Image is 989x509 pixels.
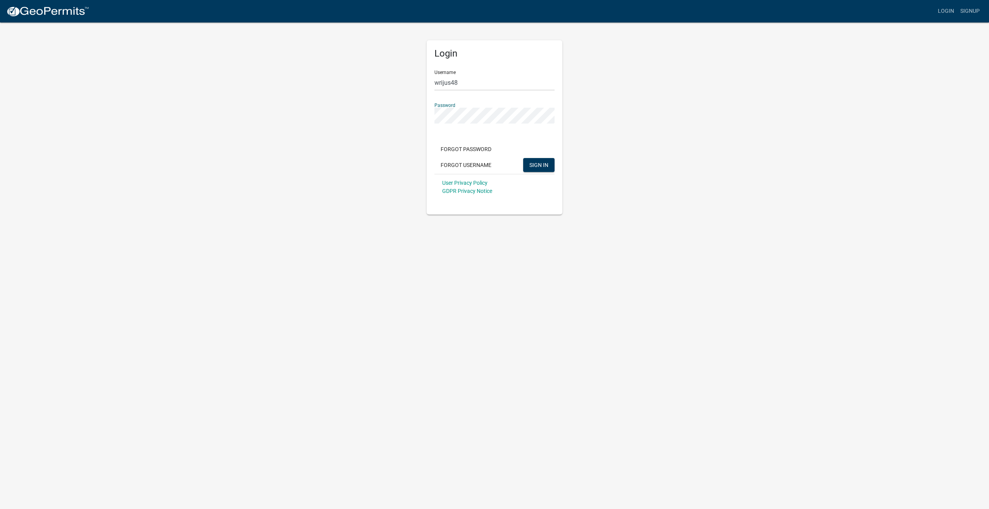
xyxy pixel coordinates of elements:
[434,158,498,172] button: Forgot Username
[957,4,983,19] a: Signup
[935,4,957,19] a: Login
[434,142,498,156] button: Forgot Password
[442,188,492,194] a: GDPR Privacy Notice
[529,162,548,168] span: SIGN IN
[434,48,555,59] h5: Login
[442,180,488,186] a: User Privacy Policy
[523,158,555,172] button: SIGN IN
